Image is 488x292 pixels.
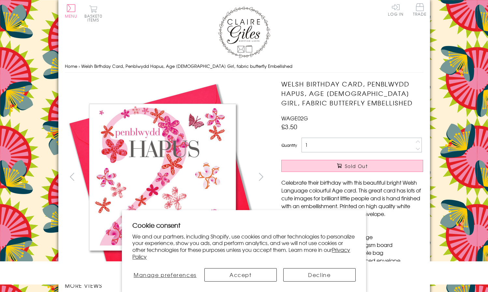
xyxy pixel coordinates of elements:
img: Claire Giles Greetings Cards [218,7,270,58]
h1: Welsh Birthday Card, Penblwydd Hapus, Age [DEMOGRAPHIC_DATA] Girl, fabric butterfly Embellished [281,79,423,107]
a: Log In [388,3,404,16]
a: Privacy Policy [132,246,350,260]
nav: breadcrumbs [65,60,423,73]
span: WAGE02G [281,114,308,122]
img: Welsh Birthday Card, Penblwydd Hapus, Age 2 Girl, fabric butterfly Embellished [65,79,260,275]
span: £3.50 [281,122,297,131]
span: Manage preferences [134,271,197,279]
span: Menu [65,13,78,19]
button: prev [65,169,80,184]
p: Celebrate their birthday with this beautiful bright Welsh Language colourful Age card. This great... [281,178,423,218]
button: Manage preferences [132,268,198,282]
span: Welsh Birthday Card, Penblwydd Hapus, Age [DEMOGRAPHIC_DATA] Girl, fabric butterfly Embellished [81,63,292,69]
button: next [254,169,268,184]
span: › [79,63,80,69]
h2: Cookie consent [132,221,356,230]
span: 0 items [87,13,102,23]
h3: More views [65,282,269,289]
button: Decline [283,268,356,282]
a: Home [65,63,77,69]
button: Accept [204,268,277,282]
label: Quantity [281,142,297,148]
a: Trade [413,3,427,17]
button: Basket0 items [84,5,102,22]
button: Sold Out [281,160,423,172]
span: Trade [413,3,427,16]
button: Menu [65,4,78,18]
span: Sold Out [345,163,368,169]
p: We and our partners, including Shopify, use cookies and other technologies to personalize your ex... [132,233,356,260]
